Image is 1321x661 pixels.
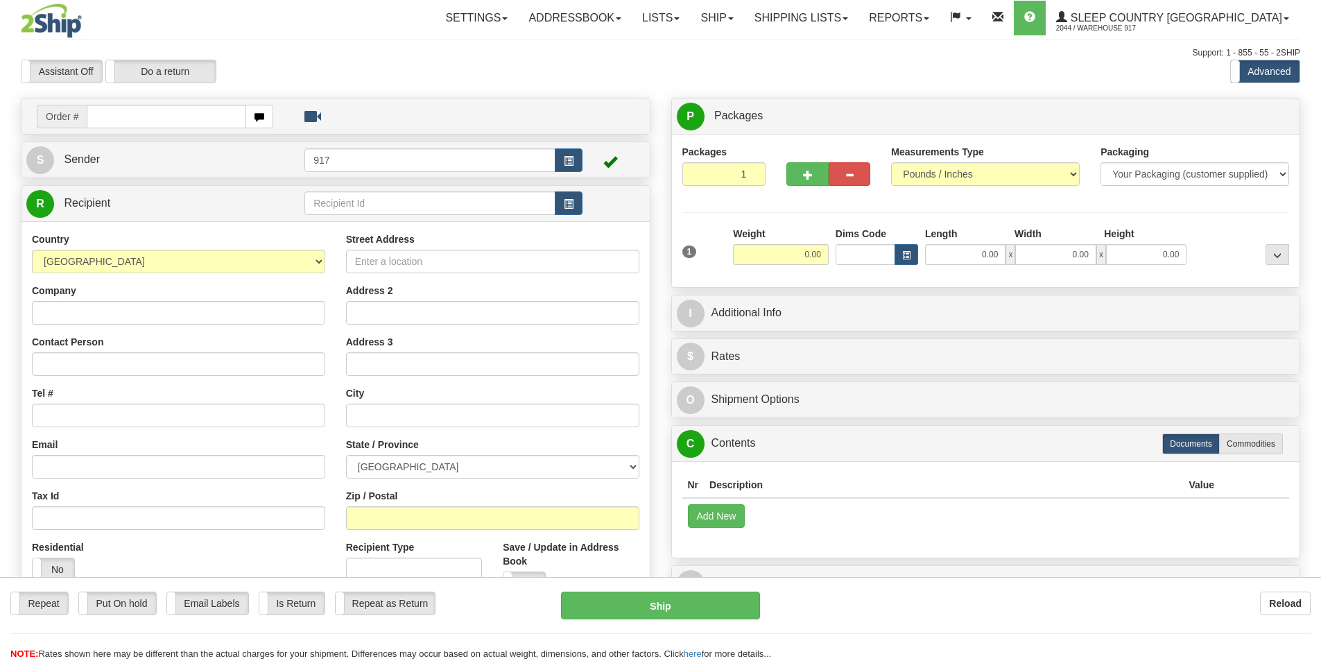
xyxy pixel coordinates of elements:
[561,592,760,619] button: Ship
[1183,472,1220,498] th: Value
[167,592,248,615] label: Email Labels
[677,386,705,414] span: O
[21,47,1300,59] div: Support: 1 - 855 - 55 - 2SHIP
[518,1,632,35] a: Addressbook
[891,145,984,159] label: Measurements Type
[1005,244,1015,265] span: x
[32,386,53,400] label: Tel #
[1104,227,1134,241] label: Height
[1289,259,1320,401] iframe: chat widget
[836,227,886,241] label: Dims Code
[346,232,415,246] label: Street Address
[682,246,697,258] span: 1
[632,1,690,35] a: Lists
[858,1,940,35] a: Reports
[346,335,393,349] label: Address 3
[1266,244,1289,265] div: ...
[1067,12,1282,24] span: Sleep Country [GEOGRAPHIC_DATA]
[1231,60,1300,83] label: Advanced
[32,489,59,503] label: Tax Id
[336,592,435,615] label: Repeat as Return
[925,227,958,241] label: Length
[26,190,54,218] span: R
[11,592,68,615] label: Repeat
[1162,433,1220,454] label: Documents
[704,472,1183,498] th: Description
[503,572,545,594] label: No
[682,145,727,159] label: Packages
[64,197,110,209] span: Recipient
[21,60,102,83] label: Assistant Off
[79,592,156,615] label: Put On hold
[503,540,639,568] label: Save / Update in Address Book
[32,438,58,452] label: Email
[677,343,705,370] span: $
[684,649,702,659] a: here
[26,146,304,174] a: S Sender
[690,1,743,35] a: Ship
[32,284,76,298] label: Company
[21,3,82,38] img: logo2044.jpg
[304,148,555,172] input: Sender Id
[677,570,705,598] span: R
[1219,433,1283,454] label: Commodities
[1100,145,1149,159] label: Packaging
[1260,592,1311,615] button: Reload
[32,232,69,246] label: Country
[26,189,274,218] a: R Recipient
[346,540,415,554] label: Recipient Type
[259,592,325,615] label: Is Return
[346,489,398,503] label: Zip / Postal
[32,540,84,554] label: Residential
[106,60,216,83] label: Do a return
[1056,22,1160,35] span: 2044 / Warehouse 917
[346,386,364,400] label: City
[744,1,858,35] a: Shipping lists
[346,438,419,452] label: State / Province
[677,429,1295,458] a: CContents
[677,430,705,458] span: C
[677,300,705,327] span: I
[688,504,745,528] button: Add New
[304,191,555,215] input: Recipient Id
[1046,1,1300,35] a: Sleep Country [GEOGRAPHIC_DATA] 2044 / Warehouse 917
[677,103,705,130] span: P
[37,105,87,128] span: Order #
[1096,244,1106,265] span: x
[677,569,1295,598] a: RReturn Shipment
[682,472,705,498] th: Nr
[677,386,1295,414] a: OShipment Options
[714,110,763,121] span: Packages
[26,146,54,174] span: S
[435,1,518,35] a: Settings
[677,102,1295,130] a: P Packages
[346,250,639,273] input: Enter a location
[677,343,1295,371] a: $Rates
[32,335,103,349] label: Contact Person
[1269,598,1302,609] b: Reload
[10,649,38,659] span: NOTE:
[33,558,74,581] label: No
[1015,227,1042,241] label: Width
[346,284,393,298] label: Address 2
[64,153,100,165] span: Sender
[677,299,1295,327] a: IAdditional Info
[733,227,765,241] label: Weight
